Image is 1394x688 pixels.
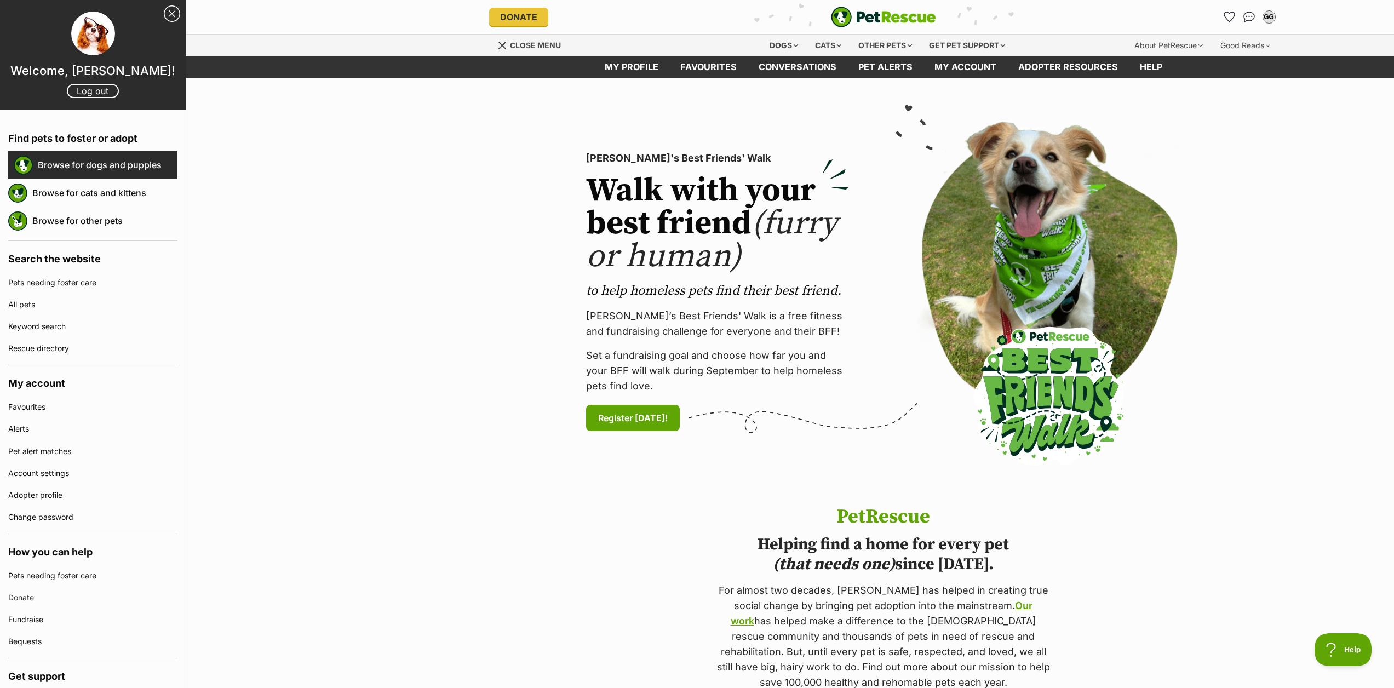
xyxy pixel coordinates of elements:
a: Pets needing foster care [8,565,177,587]
a: Conversations [1241,8,1258,26]
img: chat-41dd97257d64d25036548639549fe6c8038ab92f7586957e7f3b1b290dea8141.svg [1243,12,1255,22]
a: Close Sidebar [164,5,180,22]
iframe: Help Scout Beacon - Open [1315,633,1372,666]
ul: Account quick links [1221,8,1278,26]
a: Donate [489,8,548,26]
a: Pet alert matches [8,440,177,462]
h4: How you can help [8,534,177,565]
a: Log out [67,84,119,98]
img: petrescue logo [14,156,33,175]
h4: Search the website [8,241,177,272]
img: profile image [71,12,115,55]
h1: PetRescue [715,506,1052,528]
div: Other pets [851,35,920,56]
div: GG [1264,12,1275,22]
div: Cats [807,35,849,56]
a: All pets [8,294,177,316]
a: Favourites [669,56,748,78]
a: Adopter profile [8,484,177,506]
a: Fundraise [8,609,177,630]
a: Donate [8,587,177,609]
a: Menu [497,35,569,54]
a: Favourites [1221,8,1238,26]
a: Pet alerts [847,56,923,78]
a: Browse for other pets [32,209,177,232]
i: (that needs one) [773,554,895,575]
span: Register [DATE]! [598,411,668,425]
a: Help [1129,56,1173,78]
div: Get pet support [921,35,1013,56]
img: petrescue logo [8,184,27,203]
p: to help homeless pets find their best friend. [586,282,849,300]
a: Bequests [8,630,177,652]
a: PetRescue [831,7,936,27]
a: Browse for cats and kittens [32,181,177,204]
div: Good Reads [1213,35,1278,56]
a: Change password [8,506,177,528]
a: Adopter resources [1007,56,1129,78]
a: conversations [748,56,847,78]
a: Rescue directory [8,337,177,359]
a: Alerts [8,418,177,440]
span: (furry or human) [586,203,837,277]
div: About PetRescue [1127,35,1211,56]
a: Pets needing foster care [8,272,177,294]
span: Close menu [510,41,561,50]
a: Register [DATE]! [586,405,680,431]
img: petrescue logo [8,211,27,231]
p: Set a fundraising goal and choose how far you and your BFF will walk during September to help hom... [586,348,849,394]
img: logo-e224e6f780fb5917bec1dbf3a21bbac754714ae5b6737aabdf751b685950b380.svg [831,7,936,27]
a: Keyword search [8,316,177,337]
a: Favourites [8,396,177,418]
a: Browse for dogs and puppies [38,153,177,176]
a: My profile [594,56,669,78]
h4: My account [8,365,177,396]
h4: Find pets to foster or adopt [8,121,177,151]
div: Dogs [762,35,806,56]
img: consumer-privacy-logo.png [1,1,10,10]
button: My account [1260,8,1278,26]
p: [PERSON_NAME]'s Best Friends' Walk [586,151,849,166]
h2: Helping find a home for every pet since [DATE]. [715,535,1052,574]
h2: Walk with your best friend [586,175,849,273]
a: My account [923,56,1007,78]
p: [PERSON_NAME]’s Best Friends' Walk is a free fitness and fundraising challenge for everyone and t... [586,308,849,339]
a: Account settings [8,462,177,484]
